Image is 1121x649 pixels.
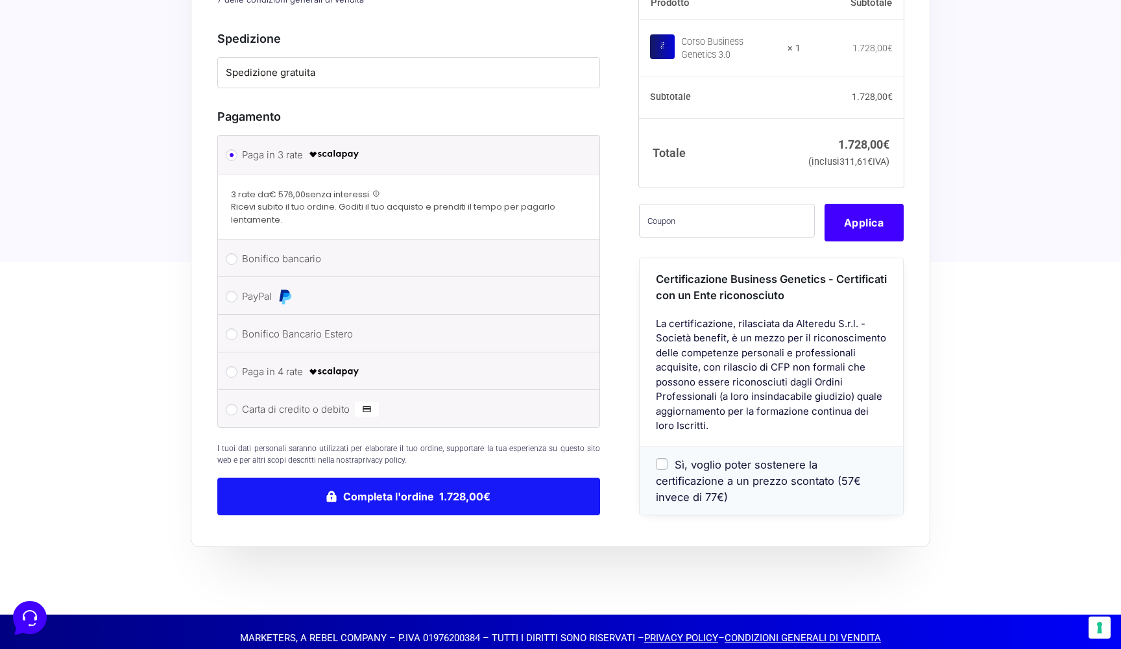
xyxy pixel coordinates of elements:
[839,156,873,167] span: 311,61
[242,362,571,382] label: Paga in 4 rate
[808,156,889,167] small: (inclusi IVA)
[681,35,779,61] div: Corso Business Genetics 3.0
[21,73,47,99] img: dark
[1089,617,1111,639] button: Le tue preferenze relative al consenso per le tecnologie di tracciamento
[639,204,815,238] input: Coupon
[90,417,170,447] button: Messaggi
[10,417,90,447] button: Home
[277,289,293,304] img: PayPal
[138,161,239,171] a: Apri Centro Assistenza
[656,458,668,470] input: Sì, voglio poter sostenere la certificazione a un prezzo scontato (57€ invece di 77€)
[10,10,218,31] h2: Ciao da Marketers 👋
[852,42,893,53] bdi: 1.728,00
[308,147,360,162] img: scalapay-logo-black.png
[242,400,571,419] label: Carta di credito o debito
[21,161,101,171] span: Trova una risposta
[639,118,801,188] th: Totale
[639,77,801,118] th: Subtotale
[308,364,360,380] img: scalapay-logo-black.png
[887,42,893,53] span: €
[644,632,718,644] a: PRIVACY POLICY
[29,189,212,202] input: Cerca un articolo...
[242,287,571,306] label: PayPal
[838,137,889,151] bdi: 1.728,00
[200,435,219,447] p: Aiuto
[656,458,861,504] span: Sì, voglio poter sostenere la certificazione a un prezzo scontato (57€ invece di 77€)
[39,435,61,447] p: Home
[21,52,110,62] span: Le tue conversazioni
[788,42,801,55] strong: × 1
[852,92,893,102] bdi: 1.728,00
[825,204,904,241] button: Applica
[10,598,49,637] iframe: Customerly Messenger Launcher
[226,66,592,80] label: Spedizione gratuita
[883,137,889,151] span: €
[217,30,600,47] h3: Spedizione
[725,632,881,644] a: CONDIZIONI GENERALI DI VENDITA
[21,109,239,135] button: Inizia una conversazione
[169,417,249,447] button: Aiuto
[42,73,67,99] img: dark
[867,156,873,167] span: €
[650,34,675,58] img: Corso Business Genetics 3.0
[887,92,893,102] span: €
[242,249,571,269] label: Bonifico bancario
[84,117,191,127] span: Inizia una conversazione
[62,73,88,99] img: dark
[112,435,147,447] p: Messaggi
[355,402,379,417] img: Carta di credito o debito
[640,316,903,446] div: La certificazione, rilasciata da Alteredu S.r.l. - Società benefit, è un mezzo per il riconoscime...
[242,324,571,344] label: Bonifico Bancario Estero
[656,273,887,302] span: Certificazione Business Genetics - Certificati con un Ente riconosciuto
[358,456,405,465] a: privacy policy
[217,478,600,515] button: Completa l'ordine 1.728,00€
[197,631,924,646] p: MARKETERS, A REBEL COMPANY – P.IVA 01976200384 – TUTTI I DIRITTI SONO RISERVATI – –
[217,108,600,125] h3: Pagamento
[217,443,600,466] p: I tuoi dati personali saranno utilizzati per elaborare il tuo ordine, supportare la tua esperienz...
[242,145,571,165] label: Paga in 3 rate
